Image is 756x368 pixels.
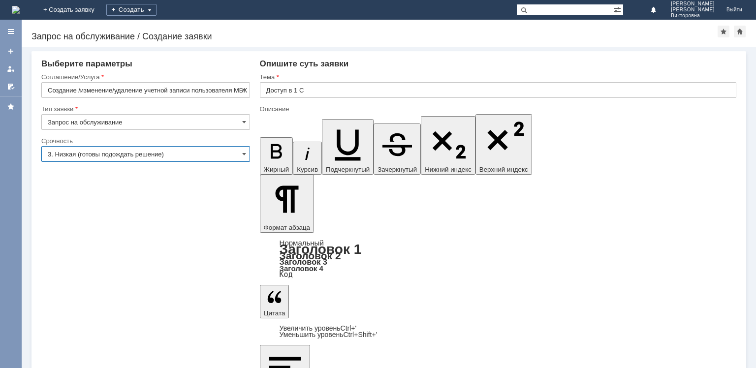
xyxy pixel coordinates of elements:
[260,106,734,112] div: Описание
[341,324,357,332] span: Ctrl+'
[260,74,734,80] div: Тема
[264,224,310,231] span: Формат абзаца
[41,59,132,68] span: Выберите параметры
[280,324,357,332] a: Increase
[671,13,715,19] span: Викторовна
[3,79,19,94] a: Мои согласования
[264,309,285,317] span: Цитата
[475,114,532,175] button: Верхний индекс
[264,166,289,173] span: Жирный
[280,242,362,257] a: Заголовок 1
[718,26,729,37] div: Добавить в избранное
[280,331,378,338] a: Decrease
[3,43,19,59] a: Создать заявку
[421,116,475,175] button: Нижний индекс
[106,4,157,16] div: Создать
[671,7,715,13] span: [PERSON_NAME]
[613,4,623,14] span: Расширенный поиск
[41,106,248,112] div: Тип заявки
[41,138,248,144] div: Срочность
[260,59,349,68] span: Опишите суть заявки
[293,142,322,175] button: Курсив
[260,325,736,338] div: Цитата
[31,31,718,41] div: Запрос на обслуживание / Создание заявки
[280,264,323,273] a: Заголовок 4
[260,175,314,233] button: Формат абзаца
[280,250,341,261] a: Заголовок 2
[280,257,327,266] a: Заголовок 3
[280,239,324,247] a: Нормальный
[3,61,19,77] a: Мои заявки
[322,119,374,175] button: Подчеркнутый
[4,4,144,20] div: Добрый день,прошу предоставить доступ на Тулу 10.4 [PERSON_NAME] [DATE]
[326,166,370,173] span: Подчеркнутый
[425,166,472,173] span: Нижний индекс
[260,285,289,318] button: Цитата
[374,123,421,175] button: Зачеркнутый
[260,240,736,278] div: Формат абзаца
[343,331,377,338] span: Ctrl+Shift+'
[12,6,20,14] img: logo
[12,6,20,14] a: Перейти на домашнюю страницу
[479,166,528,173] span: Верхний индекс
[297,166,318,173] span: Курсив
[671,1,715,7] span: [PERSON_NAME]
[378,166,417,173] span: Зачеркнутый
[734,26,746,37] div: Сделать домашней страницей
[280,270,293,279] a: Код
[41,74,248,80] div: Соглашение/Услуга
[260,137,293,175] button: Жирный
